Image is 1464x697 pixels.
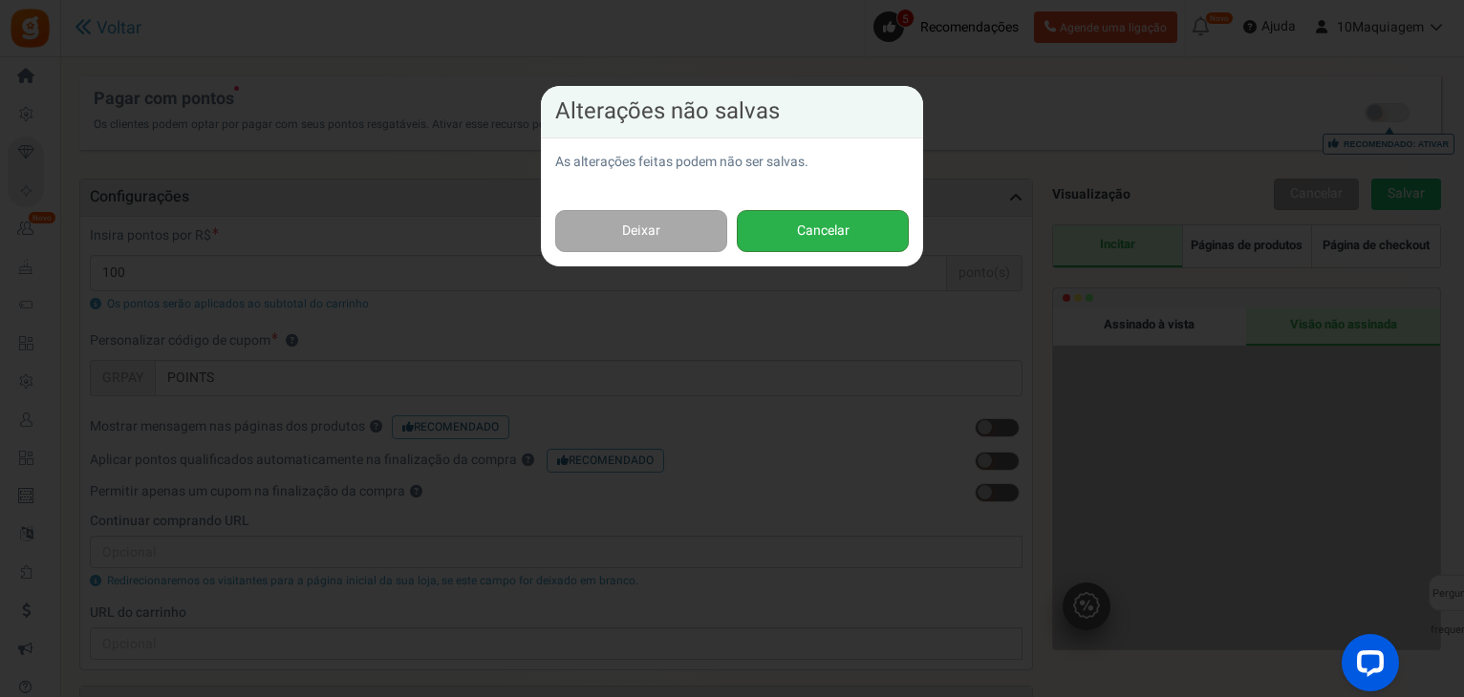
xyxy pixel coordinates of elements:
[555,152,808,172] font: As alterações feitas podem não ser salvas.
[555,95,780,128] font: Alterações não salvas
[622,221,660,241] font: Deixar
[555,210,727,253] a: Deixar
[737,210,909,253] button: Cancelar
[797,221,850,241] font: Cancelar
